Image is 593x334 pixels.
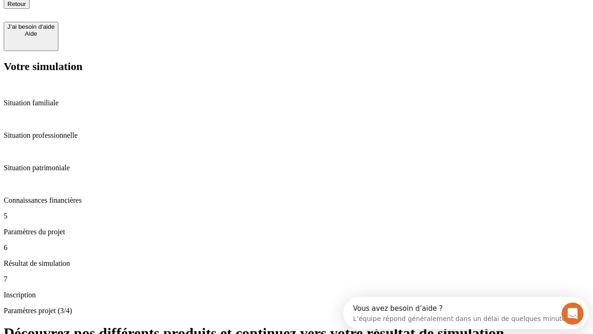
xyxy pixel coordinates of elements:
[4,307,589,315] p: Paramètres projet (3/4)
[7,30,55,37] div: Aide
[4,275,589,283] p: 7
[4,291,589,299] p: Inscription
[4,259,589,268] p: Résultat de simulation
[4,164,589,172] p: Situation patrimoniale
[4,244,589,252] p: 6
[4,228,589,236] p: Paramètres du projet
[4,131,589,140] p: Situation professionnelle
[4,196,589,205] p: Connaissances financières
[4,4,255,29] div: Ouvrir le Messenger Intercom
[561,302,584,325] iframe: Intercom live chat
[4,22,58,51] button: J’ai besoin d'aideAide
[4,99,589,107] p: Situation familiale
[10,15,228,25] div: L’équipe répond généralement dans un délai de quelques minutes.
[343,297,588,329] iframe: Intercom live chat discovery launcher
[7,23,55,30] div: J’ai besoin d'aide
[7,0,26,7] span: Retour
[4,212,589,220] p: 5
[10,8,228,15] div: Vous avez besoin d’aide ?
[4,60,589,73] h2: Votre simulation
